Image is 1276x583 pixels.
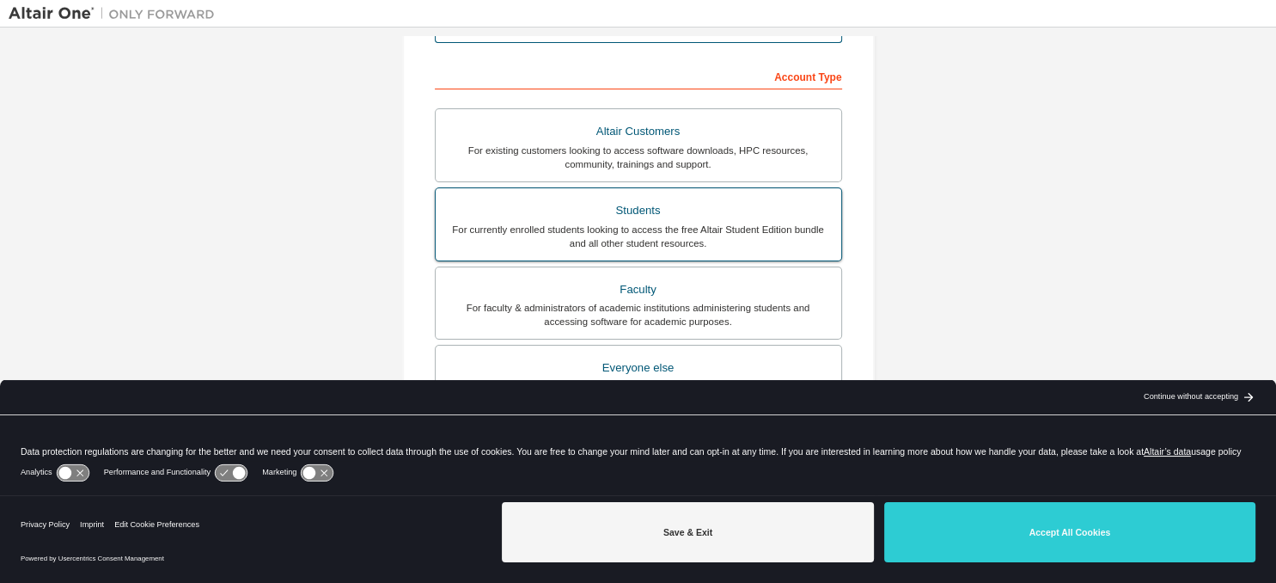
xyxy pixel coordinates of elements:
[446,120,831,144] div: Altair Customers
[446,356,831,380] div: Everyone else
[435,62,842,89] div: Account Type
[446,278,831,302] div: Faculty
[446,144,831,171] div: For existing customers looking to access software downloads, HPC resources, community, trainings ...
[446,199,831,223] div: Students
[9,5,223,22] img: Altair One
[446,223,831,250] div: For currently enrolled students looking to access the free Altair Student Edition bundle and all ...
[446,301,831,328] div: For faculty & administrators of academic institutions administering students and accessing softwa...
